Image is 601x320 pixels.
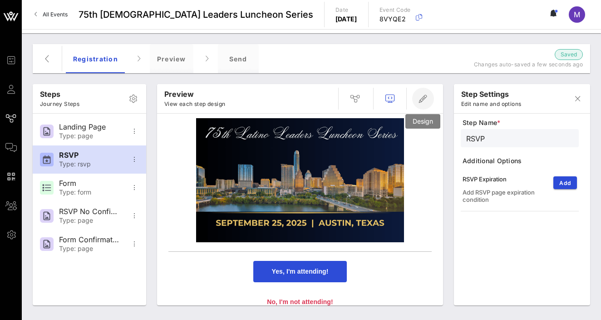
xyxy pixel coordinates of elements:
[59,189,119,196] div: Type: form
[379,15,411,24] p: 8VYQE2
[59,151,119,160] div: RSVP
[164,100,225,109] p: View each step design
[59,207,119,216] div: RSVP No Confirmation
[59,245,119,253] div: Type: page
[469,60,583,69] p: Changes auto-saved a few seconds ago
[463,118,579,127] span: Step Name
[561,50,577,59] span: Saved
[271,268,328,275] span: Yes, I'm attending!
[59,235,119,244] div: Form Confirmation
[461,100,521,109] p: Edit name and options
[335,15,357,24] p: [DATE]
[59,123,119,131] div: Landing Page
[59,160,119,168] div: Type: rsvp
[150,44,193,73] div: Preview
[164,89,225,100] p: Preview
[253,261,346,282] a: Yes, I'm attending!
[40,100,79,109] p: Journey Steps
[218,44,259,73] div: Send
[249,291,351,313] a: No, I'm not attending!
[66,44,125,73] div: Registration
[379,5,411,15] p: Event Code
[463,189,546,203] div: Add RSVP page expiration condition
[29,7,73,22] a: All Events
[463,156,579,165] span: Additional Options
[553,176,577,189] button: Add
[569,6,585,23] div: M
[40,89,79,100] p: Steps
[559,180,571,186] span: Add
[461,89,521,100] p: step settings
[59,179,119,188] div: Form
[59,132,119,140] div: Type: page
[79,8,313,21] span: 75th [DEMOGRAPHIC_DATA] Leaders Luncheon Series
[43,11,68,18] span: All Events
[574,10,580,19] span: M
[335,5,357,15] p: Date
[59,217,119,225] div: Type: page
[267,298,333,305] span: No, I'm not attending!
[463,175,546,183] div: RSVP Expiration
